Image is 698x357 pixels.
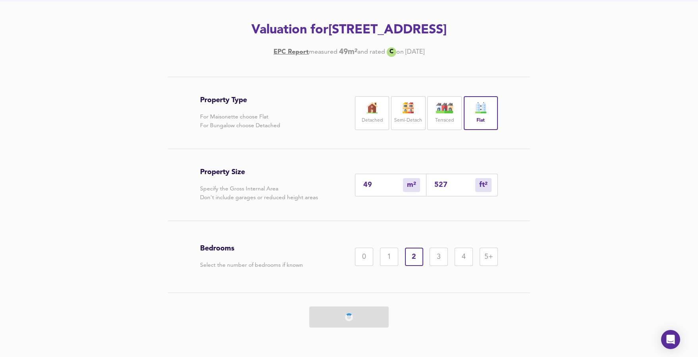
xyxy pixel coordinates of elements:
h3: Property Type [200,96,280,105]
img: flat-icon [471,102,491,113]
div: 4 [455,248,473,266]
label: Semi-Detach [394,116,422,126]
div: Flat [464,96,498,130]
div: 3 [430,248,448,266]
div: 0 [355,248,373,266]
p: For Maisonette choose Flat For Bungalow choose Detached [200,113,280,130]
div: Terraced [427,96,461,130]
div: on [396,48,404,56]
img: house-icon [398,102,418,113]
div: C [387,47,396,57]
h3: Property Size [200,168,318,177]
div: 5+ [480,248,498,266]
input: Sqft [434,181,475,189]
img: house-icon [435,102,455,113]
div: 2 [405,248,423,266]
label: Detached [362,116,383,126]
img: house-icon [362,102,382,113]
p: Specify the Gross Internal Area Don't include garages or reduced height areas [200,184,318,202]
h2: Valuation for [STREET_ADDRESS] [124,21,574,39]
div: 1 [380,248,398,266]
label: Flat [476,116,485,126]
label: Terraced [435,116,454,126]
a: EPC Report [274,48,309,56]
div: Detached [355,96,389,130]
div: [DATE] [274,47,424,57]
h3: Bedrooms [200,244,303,253]
div: m² [403,178,420,192]
div: Semi-Detach [391,96,425,130]
div: measured [309,48,337,56]
div: Open Intercom Messenger [661,330,680,349]
input: Enter sqm [363,181,403,189]
p: Select the number of bedrooms if known [200,261,303,270]
b: 49 m² [339,48,357,56]
div: and rated [357,48,385,56]
div: m² [475,178,492,192]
